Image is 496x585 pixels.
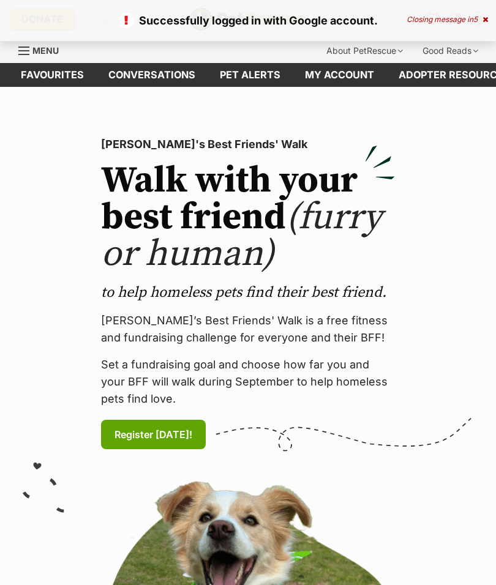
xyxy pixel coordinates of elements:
a: Favourites [9,63,96,87]
a: Pet alerts [208,63,293,87]
p: Set a fundraising goal and choose how far you and your BFF will walk during September to help hom... [101,356,395,408]
p: to help homeless pets find their best friend. [101,283,395,302]
span: Menu [32,45,59,56]
div: About PetRescue [318,39,411,63]
p: [PERSON_NAME]’s Best Friends' Walk is a free fitness and fundraising challenge for everyone and t... [101,312,395,346]
a: My account [293,63,386,87]
div: Good Reads [414,39,487,63]
span: (furry or human) [101,195,382,277]
h2: Walk with your best friend [101,163,395,273]
p: [PERSON_NAME]'s Best Friends' Walk [101,136,395,153]
a: conversations [96,63,208,87]
a: Menu [18,39,67,61]
a: Register [DATE]! [101,420,206,449]
span: Register [DATE]! [115,427,192,442]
